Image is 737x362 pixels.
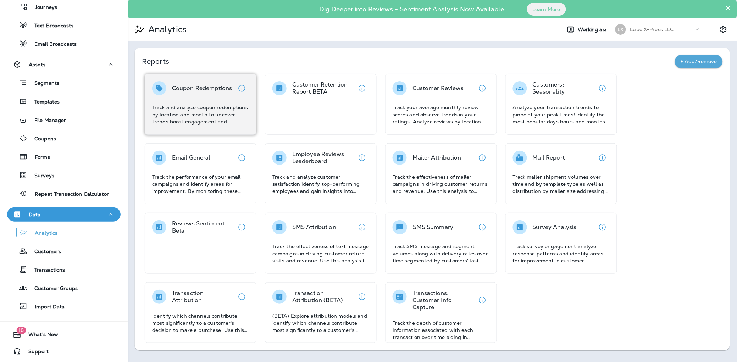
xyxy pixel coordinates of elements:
p: Transaction Attribution (BETA) [292,290,355,304]
p: Analytics [28,230,57,237]
p: Analyze your transaction trends to pinpoint your peak times! Identify the most popular days hours... [513,104,610,125]
button: Surveys [7,168,121,183]
p: Mail Report [533,154,565,161]
p: SMS Summary [413,224,454,231]
button: Forms [7,149,121,164]
p: Track the depth of customer information associated with each transaction over time aiding in asse... [393,319,489,341]
p: Surveys [27,173,54,179]
button: View details [235,220,249,234]
p: Transactions: Customer Info Capture [412,290,475,311]
p: Data [29,212,41,217]
button: Customer Groups [7,280,121,295]
button: File Manager [7,112,121,127]
button: View details [355,81,369,95]
button: Email Broadcasts [7,36,121,51]
p: Reports [142,56,675,66]
button: View details [355,290,369,304]
p: Reviews Sentiment Beta [172,220,235,234]
button: Settings [717,23,730,36]
p: Track the effectiveness of mailer campaigns in driving customer returns and revenue. Use this ana... [393,173,489,195]
span: Working as: [578,27,608,33]
p: Transactions [27,267,65,274]
button: Transactions [7,262,121,277]
p: Templates [27,99,60,106]
button: View details [475,151,489,165]
button: Support [7,345,121,359]
p: Track the effectiveness of text message campaigns in driving customer return visits and revenue. ... [272,243,369,264]
p: Track and analyze coupon redemptions by location and month to uncover trends boost engagement and... [152,104,249,125]
div: LX [615,24,626,35]
p: Analytics [145,24,187,35]
button: Close [725,2,732,13]
p: Track your average monthly review scores and observe trends in your ratings. Analyze reviews by l... [393,104,489,125]
button: Templates [7,94,121,109]
p: File Manager [27,117,66,124]
button: Text Broadcasts [7,18,121,33]
p: Mailer Attribution [412,154,461,161]
p: Repeat Transaction Calculator [28,191,109,198]
button: 18What's New [7,328,121,342]
p: Track SMS message and segment volumes along with delivery rates over time segmented by customers'... [393,243,489,264]
button: Analytics [7,225,121,240]
span: Support [21,349,49,357]
button: Coupons [7,131,121,146]
button: View details [235,81,249,95]
button: Customers [7,244,121,258]
p: Forms [28,154,50,161]
p: Track mailer shipment volumes over time and by template type as well as distribution by mailer si... [513,173,610,195]
p: Track the performance of your email campaigns and identify areas for improvement. By monitoring t... [152,173,249,195]
p: Coupons [27,136,56,143]
p: SMS Attribution [292,224,336,231]
p: (BETA) Explore attribution models and identify which channels contribute most significantly to a ... [272,312,369,334]
p: Assets [29,62,45,67]
p: Lube X-Press LLC [630,27,674,32]
button: View details [355,151,369,165]
p: Track and analyze customer satisfaction identify top-performing employees and gain insights into ... [272,173,369,195]
p: Customers: Seasonality [533,81,595,95]
button: Learn More [527,3,566,16]
button: View details [475,81,489,95]
button: View details [475,293,489,307]
p: Email General [172,154,211,161]
button: View details [595,81,610,95]
p: Employee Reviews Leaderboard [292,151,355,165]
button: View details [355,220,369,234]
button: View details [595,220,610,234]
span: What's New [21,332,58,340]
button: View details [475,220,489,234]
p: Journeys [28,4,57,11]
p: Coupon Redemptions [172,85,232,92]
p: Customer Groups [27,285,78,292]
p: Import Data [28,304,65,311]
p: Customer Reviews [412,85,464,92]
button: View details [595,151,610,165]
button: Repeat Transaction Calculator [7,186,121,201]
button: Data [7,207,121,222]
button: Segments [7,75,121,90]
span: 18 [16,327,26,334]
p: Identify which channels contribute most significantly to a customer's decision to make a purchase... [152,312,249,334]
button: Assets [7,57,121,72]
p: Track survey engagement analyze response patterns and identify areas for improvement in customer ... [513,243,610,264]
p: Transaction Attribution [172,290,235,304]
p: Email Broadcasts [27,41,77,48]
p: Customers [27,249,61,255]
button: View details [235,290,249,304]
p: Text Broadcasts [27,23,73,29]
p: Customer Retention Report BETA [292,81,355,95]
p: Dig Deeper into Reviews - Sentiment Analysis Now Available [299,8,525,10]
p: Survey Analysis [533,224,577,231]
button: + Add/Remove [675,55,723,68]
button: View details [235,151,249,165]
button: Import Data [7,299,121,314]
p: Segments [27,80,59,87]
